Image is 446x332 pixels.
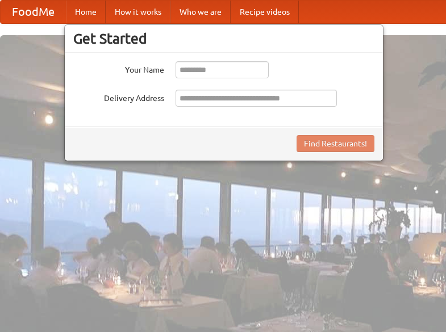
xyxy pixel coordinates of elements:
[106,1,170,23] a: How it works
[73,90,164,104] label: Delivery Address
[297,135,374,152] button: Find Restaurants!
[73,61,164,75] label: Your Name
[1,1,66,23] a: FoodMe
[66,1,106,23] a: Home
[231,1,299,23] a: Recipe videos
[73,30,374,47] h3: Get Started
[170,1,231,23] a: Who we are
